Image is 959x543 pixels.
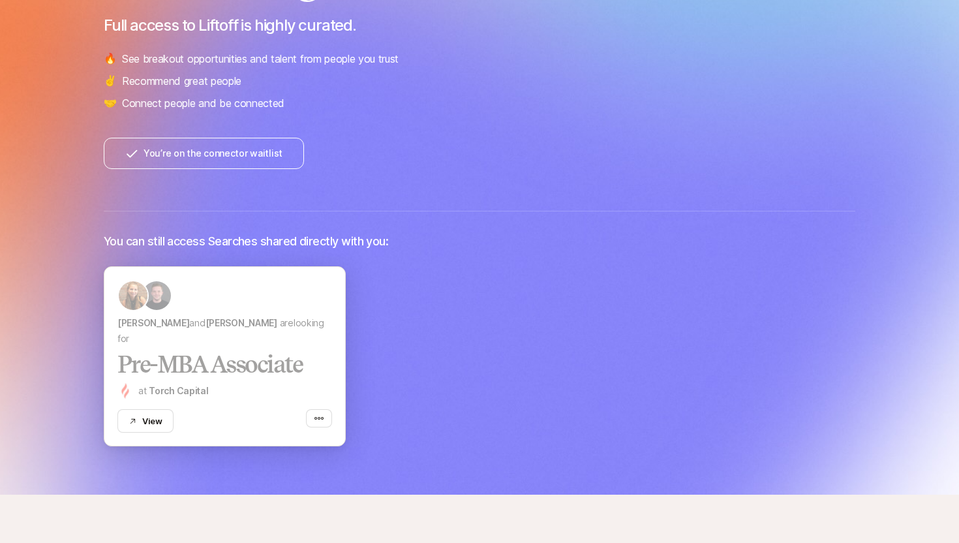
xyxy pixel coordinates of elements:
[117,409,174,433] button: View
[104,16,855,35] p: Full access to Liftoff is highly curated.
[104,232,388,251] p: You can still access Searches shared directly with you:
[122,72,241,89] p: Recommend great people
[122,50,399,67] p: See breakout opportunities and talent from people you trust
[104,72,117,89] span: ✌️
[104,50,117,67] span: 🔥
[104,95,117,112] span: 🤝
[122,95,284,112] p: Connect people and be connected
[104,138,304,169] button: You’re on the connector waitlist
